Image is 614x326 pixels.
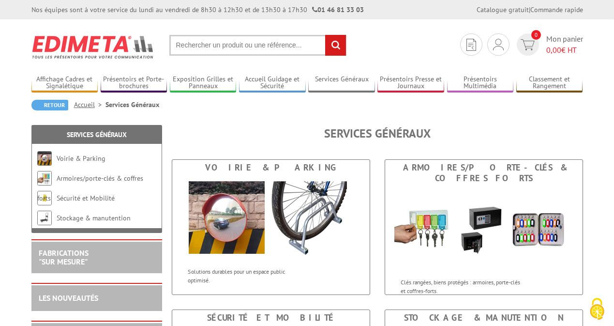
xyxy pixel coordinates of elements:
img: Voirie & Parking [181,175,360,263]
a: FABRICATIONS"Sur Mesure" [39,248,89,266]
a: Sécurité et Mobilité [57,194,115,202]
div: Armoires/porte-clés & coffres forts [388,162,580,184]
span: Mon panier [546,33,583,56]
span: 0,00 [546,45,561,55]
input: rechercher [325,35,346,56]
img: Cookies (fenêtre modale) [585,297,609,321]
img: devis rapide [493,39,504,50]
a: Catalogue gratuit [477,5,529,14]
img: Armoires/porte-clés & coffres forts [394,186,573,273]
div: Stockage & manutention [388,312,580,323]
img: Voirie & Parking [37,151,52,166]
div: | [477,5,583,15]
p: Clés rangées, biens protégés : armoires, porte-clés et coffres-forts. [401,278,521,295]
a: Stockage & manutention [57,214,131,222]
button: Cookies (fenêtre modale) [580,293,614,326]
a: Exposition Grilles et Panneaux [170,75,237,91]
a: Armoires/porte-clés & coffres forts Armoires/porte-clés & coffres forts Clés rangées, biens proté... [385,159,583,295]
a: Voirie & Parking Voirie & Parking Solutions durables pour un espace public optimisé. [172,159,370,295]
a: Accueil Guidage et Sécurité [239,75,306,91]
a: Présentoirs et Porte-brochures [101,75,167,91]
a: Accueil [74,100,105,109]
a: Commande rapide [530,5,583,14]
a: Retour [31,100,68,110]
div: Voirie & Parking [175,162,367,173]
span: € HT [546,45,583,56]
div: Sécurité et Mobilité [175,312,367,323]
a: LES NOUVEAUTÉS [39,293,98,303]
img: devis rapide [466,39,476,51]
strong: 01 46 81 33 03 [312,5,364,14]
li: Services Généraux [105,100,159,109]
input: Rechercher un produit ou une référence... [169,35,346,56]
p: Solutions durables pour un espace public optimisé. [188,267,308,284]
a: Services Généraux [308,75,375,91]
img: Stockage & manutention [37,211,52,225]
a: Présentoirs Multimédia [447,75,514,91]
a: Services Généraux [67,130,127,139]
a: Classement et Rangement [516,75,583,91]
a: Voirie & Parking [57,154,105,163]
img: Armoires/porte-clés & coffres forts [37,171,52,186]
a: Affichage Cadres et Signalétique [31,75,98,91]
span: 0 [531,30,541,40]
a: devis rapide 0 Mon panier 0,00€ HT [514,33,583,56]
h1: Services Généraux [172,127,583,140]
a: Présentoirs Presse et Journaux [377,75,444,91]
div: Nos équipes sont à votre service du lundi au vendredi de 8h30 à 12h30 et de 13h30 à 17h30 [31,5,364,15]
img: Edimeta [31,29,155,65]
img: devis rapide [521,39,535,50]
a: Armoires/porte-clés & coffres forts [37,174,143,202]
